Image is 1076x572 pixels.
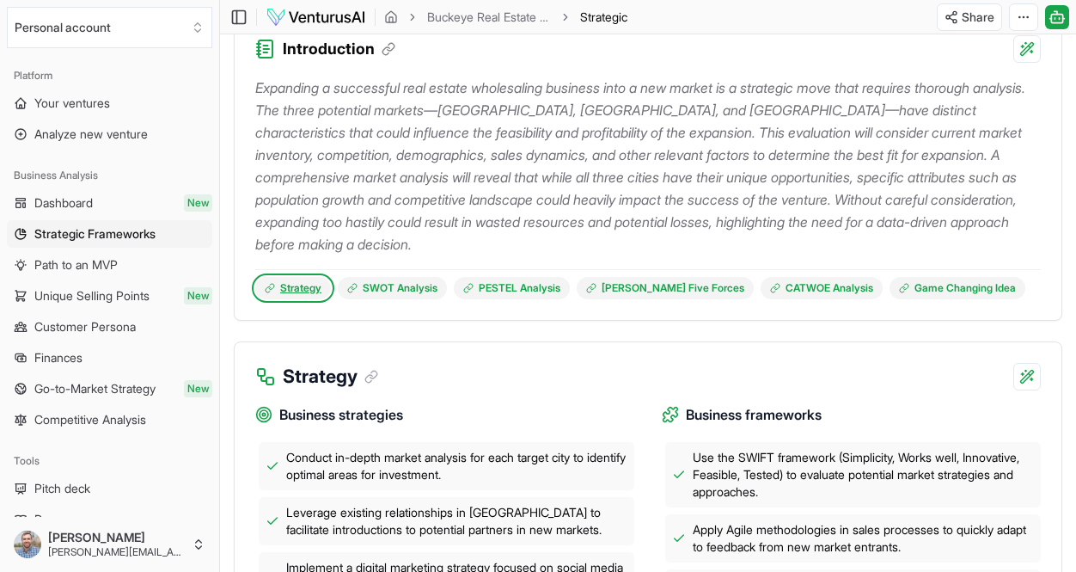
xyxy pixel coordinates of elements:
[48,545,185,559] span: [PERSON_NAME][EMAIL_ADDRESS][DOMAIN_NAME]
[962,9,994,26] span: Share
[454,277,570,299] a: PESTEL Analysis
[577,277,754,299] a: [PERSON_NAME] Five Forces
[34,480,90,497] span: Pitch deck
[7,282,212,310] a: Unique Selling PointsNew
[7,344,212,372] a: Finances
[34,318,136,335] span: Customer Persona
[7,406,212,434] a: Competitive Analysis
[384,9,627,26] nav: breadcrumb
[34,256,118,274] span: Path to an MVP
[7,475,212,502] a: Pitch deck
[34,411,146,428] span: Competitive Analysis
[580,9,627,26] span: Strategic
[7,524,212,565] button: [PERSON_NAME][PERSON_NAME][EMAIL_ADDRESS][DOMAIN_NAME]
[693,449,1034,501] span: Use the SWIFT framework (Simplicity, Works well, Innovative, Feasible, Tested) to evaluate potent...
[7,189,212,217] a: DashboardNew
[34,225,156,243] span: Strategic Frameworks
[14,531,41,558] img: ACg8ocKNLw19ozM6jTKxxvR2SUr6djq4na6lNGR3lf4YOtsz0xLJ7cnwXQ=s96-c
[7,120,212,148] a: Analyze new venture
[686,404,822,426] span: Business frameworks
[7,447,212,475] div: Tools
[34,287,150,304] span: Unique Selling Points
[761,277,883,299] a: CATWOE Analysis
[283,37,395,61] h3: Introduction
[34,126,148,143] span: Analyze new venture
[34,380,156,397] span: Go-to-Market Strategy
[283,363,378,391] h3: Strategy
[34,194,93,212] span: Dashboard
[255,277,331,299] a: Strategy
[7,89,212,117] a: Your ventures
[338,277,447,299] a: SWOT Analysis
[255,77,1041,255] p: Expanding a successful real estate wholesaling business into a new market is a strategic move tha...
[7,506,212,533] a: Resources
[7,7,212,48] button: Select an organization
[184,287,212,304] span: New
[427,9,551,26] a: Buckeye Real Estate Solutions
[34,511,92,528] span: Resources
[7,220,212,248] a: Strategic Frameworks
[34,95,110,112] span: Your ventures
[693,521,1034,556] span: Apply Agile methodologies in sales processes to quickly adapt to feedback from new market entrants.
[184,380,212,397] span: New
[266,7,366,28] img: logo
[7,62,212,89] div: Platform
[937,3,1002,31] button: Share
[890,277,1025,299] a: Game Changing Idea
[7,313,212,341] a: Customer Persona
[279,404,403,426] span: Business strategies
[7,251,212,279] a: Path to an MVP
[7,375,212,403] a: Go-to-Market StrategyNew
[184,194,212,212] span: New
[286,504,627,538] span: Leverage existing relationships in [GEOGRAPHIC_DATA] to facilitate introductions to potential par...
[7,162,212,189] div: Business Analysis
[34,349,83,366] span: Finances
[286,449,627,483] span: Conduct in-depth market analysis for each target city to identify optimal areas for investment.
[48,530,185,545] span: [PERSON_NAME]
